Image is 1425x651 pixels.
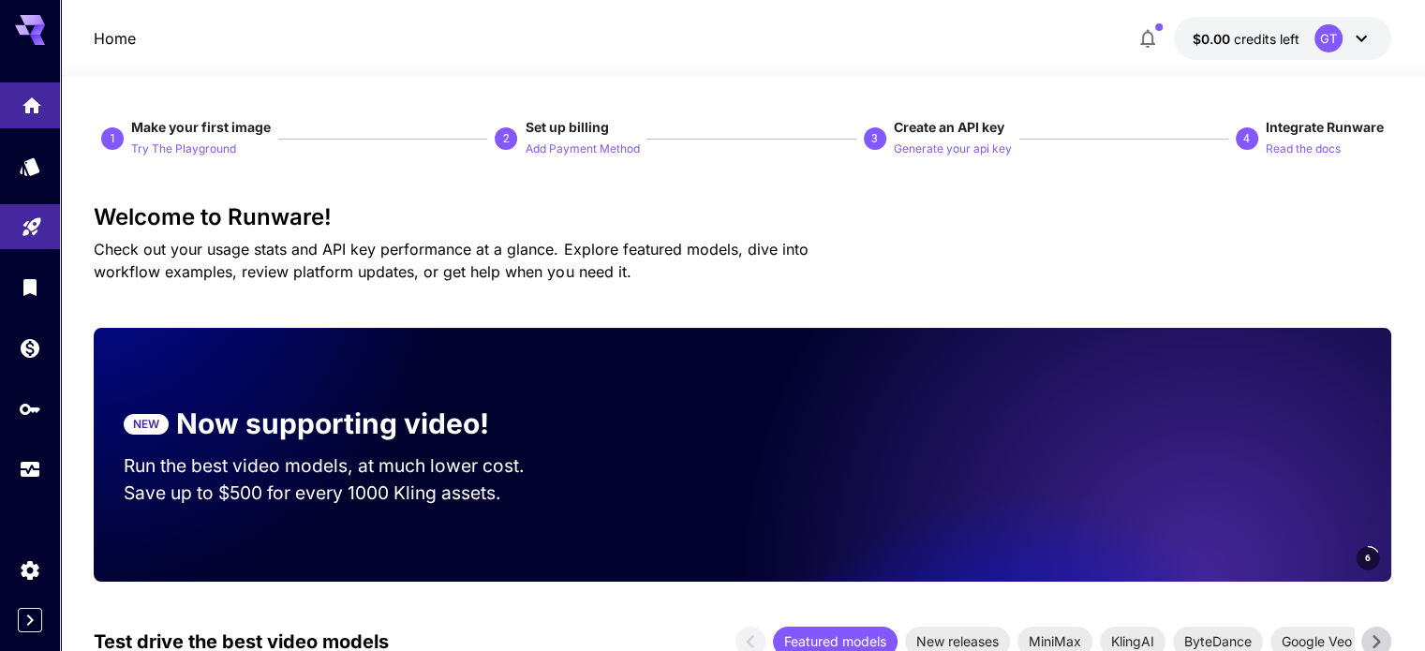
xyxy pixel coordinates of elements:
div: API Keys [19,397,41,421]
button: Generate your api key [894,137,1012,159]
span: Make your first image [131,119,271,135]
span: Integrate Runware [1266,119,1384,135]
button: Add Payment Method [525,137,639,159]
p: 3 [871,130,878,147]
h3: Welcome to Runware! [94,204,1390,230]
div: GT [1314,24,1343,52]
p: Try The Playground [131,141,236,158]
div: $0.00 [1193,29,1299,49]
button: $0.00GT [1174,17,1391,60]
span: Check out your usage stats and API key performance at a glance. Explore featured models, dive int... [94,240,808,281]
div: Library [19,275,41,299]
span: credits left [1234,31,1299,47]
p: 4 [1243,130,1250,147]
nav: breadcrumb [94,27,136,50]
div: Wallet [19,336,41,360]
span: 6 [1365,551,1371,565]
span: MiniMax [1017,631,1092,651]
button: Expand sidebar [18,608,42,632]
div: Home [21,89,43,112]
span: Set up billing [525,119,608,135]
span: KlingAI [1100,631,1165,651]
a: Home [94,27,136,50]
p: Run the best video models, at much lower cost. [124,452,560,480]
span: Featured models [773,631,898,651]
p: Now supporting video! [176,403,489,445]
span: New releases [905,631,1010,651]
div: Models [19,155,41,178]
button: Read the docs [1266,137,1341,159]
span: Google Veo [1270,631,1363,651]
button: Try The Playground [131,137,236,159]
div: Settings [19,558,41,582]
span: Create an API key [894,119,1004,135]
p: NEW [133,416,159,433]
p: 2 [503,130,510,147]
p: Add Payment Method [525,141,639,158]
p: Save up to $500 for every 1000 Kling assets. [124,480,560,507]
div: Playground [21,210,43,233]
p: 1 [110,130,116,147]
span: ByteDance [1173,631,1263,651]
div: Usage [19,458,41,481]
p: Generate your api key [894,141,1012,158]
span: $0.00 [1193,31,1234,47]
p: Read the docs [1266,141,1341,158]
